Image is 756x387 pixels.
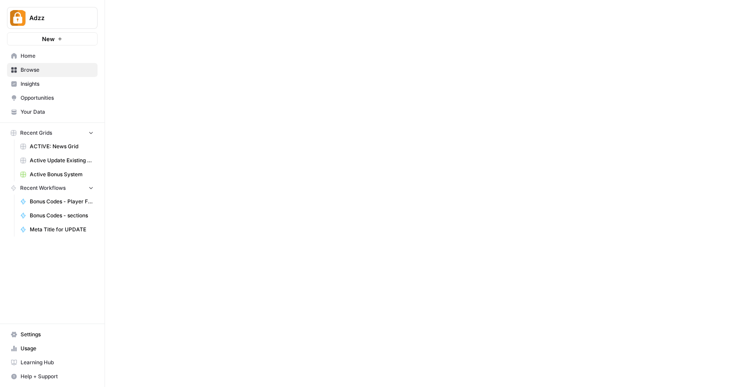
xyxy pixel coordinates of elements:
[7,370,98,384] button: Help + Support
[21,331,94,338] span: Settings
[21,80,94,88] span: Insights
[10,10,26,26] img: Adzz Logo
[30,198,94,206] span: Bonus Codes - Player Focused
[7,356,98,370] a: Learning Hub
[7,91,98,105] a: Opportunities
[7,63,98,77] a: Browse
[21,373,94,380] span: Help + Support
[30,212,94,220] span: Bonus Codes - sections
[7,181,98,195] button: Recent Workflows
[7,49,98,63] a: Home
[20,129,52,137] span: Recent Grids
[30,157,94,164] span: Active Update Existing Post
[21,345,94,352] span: Usage
[7,77,98,91] a: Insights
[21,359,94,366] span: Learning Hub
[29,14,82,22] span: Adzz
[30,171,94,178] span: Active Bonus System
[16,139,98,153] a: ACTIVE: News Grid
[16,195,98,209] a: Bonus Codes - Player Focused
[7,126,98,139] button: Recent Grids
[7,105,98,119] a: Your Data
[7,328,98,342] a: Settings
[7,342,98,356] a: Usage
[21,108,94,116] span: Your Data
[30,226,94,234] span: Meta Title for UPDATE
[7,32,98,45] button: New
[7,7,98,29] button: Workspace: Adzz
[30,143,94,150] span: ACTIVE: News Grid
[21,94,94,102] span: Opportunities
[21,66,94,74] span: Browse
[21,52,94,60] span: Home
[16,167,98,181] a: Active Bonus System
[16,209,98,223] a: Bonus Codes - sections
[42,35,55,43] span: New
[16,153,98,167] a: Active Update Existing Post
[20,184,66,192] span: Recent Workflows
[16,223,98,237] a: Meta Title for UPDATE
